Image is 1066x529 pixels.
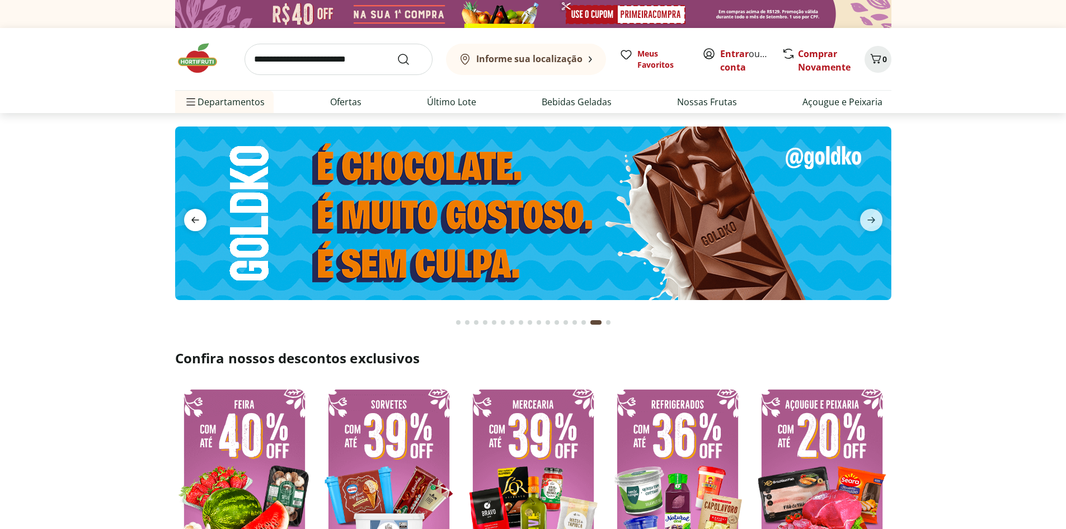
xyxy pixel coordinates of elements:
button: Go to page 15 from fs-carousel [579,309,588,336]
button: Go to page 3 from fs-carousel [472,309,481,336]
a: Comprar Novamente [798,48,851,73]
button: Informe sua localização [446,44,606,75]
button: Go to page 9 from fs-carousel [525,309,534,336]
button: Go to page 11 from fs-carousel [543,309,552,336]
button: Go to page 13 from fs-carousel [561,309,570,336]
button: Go to page 4 from fs-carousel [481,309,490,336]
a: Bebidas Geladas [542,95,612,109]
a: Açougue e Peixaria [802,95,882,109]
input: search [245,44,433,75]
button: Go to page 12 from fs-carousel [552,309,561,336]
button: Go to page 14 from fs-carousel [570,309,579,336]
button: Go to page 7 from fs-carousel [508,309,516,336]
span: 0 [882,54,887,64]
button: Current page from fs-carousel [588,309,604,336]
img: goldko [175,127,891,300]
button: Submit Search [397,53,424,66]
span: Departamentos [184,88,265,115]
span: ou [720,47,770,74]
b: Informe sua localização [476,53,583,65]
button: Menu [184,88,198,115]
button: Go to page 8 from fs-carousel [516,309,525,336]
button: Go to page 1 from fs-carousel [454,309,463,336]
a: Meus Favoritos [619,48,689,71]
a: Entrar [720,48,749,60]
button: previous [175,209,215,231]
span: Meus Favoritos [637,48,689,71]
h2: Confira nossos descontos exclusivos [175,349,891,367]
img: Hortifruti [175,41,231,75]
button: Go to page 6 from fs-carousel [499,309,508,336]
a: Último Lote [427,95,476,109]
button: Go to page 5 from fs-carousel [490,309,499,336]
a: Criar conta [720,48,782,73]
button: Go to page 17 from fs-carousel [604,309,613,336]
a: Nossas Frutas [677,95,737,109]
a: Ofertas [330,95,361,109]
button: Go to page 10 from fs-carousel [534,309,543,336]
button: Go to page 2 from fs-carousel [463,309,472,336]
button: Carrinho [865,46,891,73]
button: next [851,209,891,231]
